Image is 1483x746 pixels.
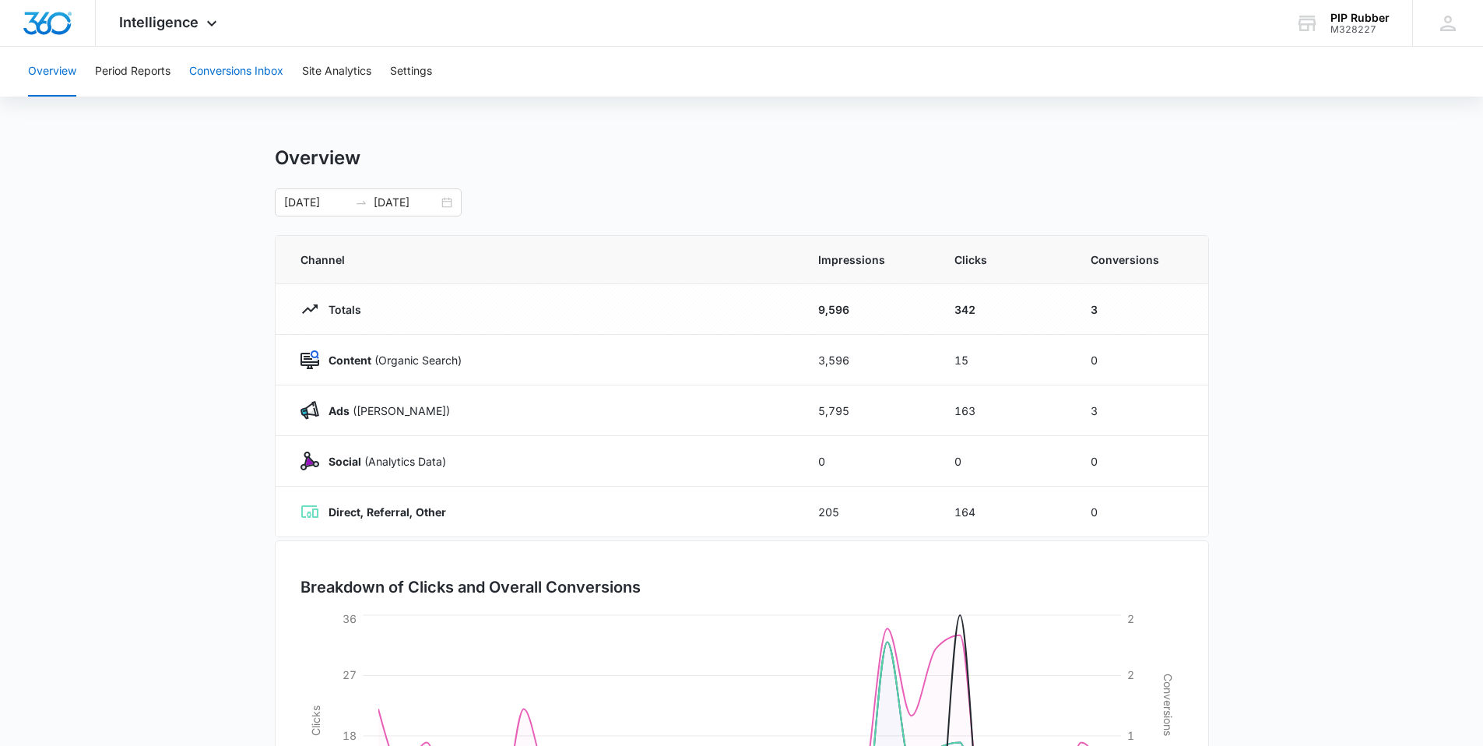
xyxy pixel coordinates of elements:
[319,453,446,470] p: (Analytics Data)
[319,352,462,368] p: (Organic Search)
[95,47,170,97] button: Period Reports
[1330,12,1390,24] div: account name
[319,301,361,318] p: Totals
[374,194,438,211] input: End date
[1072,385,1208,436] td: 3
[329,505,446,519] strong: Direct, Referral, Other
[1072,284,1208,335] td: 3
[1127,668,1134,681] tspan: 2
[319,403,450,419] p: ([PERSON_NAME])
[300,252,781,268] span: Channel
[799,487,936,537] td: 205
[284,194,349,211] input: Start date
[799,385,936,436] td: 5,795
[119,14,199,30] span: Intelligence
[818,252,917,268] span: Impressions
[1072,335,1208,385] td: 0
[799,335,936,385] td: 3,596
[189,47,283,97] button: Conversions Inbox
[329,354,371,367] strong: Content
[302,47,371,97] button: Site Analytics
[300,452,319,470] img: Social
[1127,612,1134,625] tspan: 2
[1127,729,1134,742] tspan: 1
[308,706,322,736] tspan: Clicks
[936,385,1072,436] td: 163
[355,196,367,209] span: to
[275,146,360,170] h1: Overview
[799,284,936,335] td: 9,596
[300,350,319,369] img: Content
[343,729,357,742] tspan: 18
[329,404,350,417] strong: Ads
[1072,487,1208,537] td: 0
[799,436,936,487] td: 0
[1091,252,1183,268] span: Conversions
[936,335,1072,385] td: 15
[936,487,1072,537] td: 164
[1072,436,1208,487] td: 0
[300,575,641,599] h3: Breakdown of Clicks and Overall Conversions
[329,455,361,468] strong: Social
[343,668,357,681] tspan: 27
[343,612,357,625] tspan: 36
[954,252,1053,268] span: Clicks
[300,401,319,420] img: Ads
[936,284,1072,335] td: 342
[355,196,367,209] span: swap-right
[1161,674,1175,736] tspan: Conversions
[390,47,432,97] button: Settings
[1330,24,1390,35] div: account id
[28,47,76,97] button: Overview
[936,436,1072,487] td: 0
